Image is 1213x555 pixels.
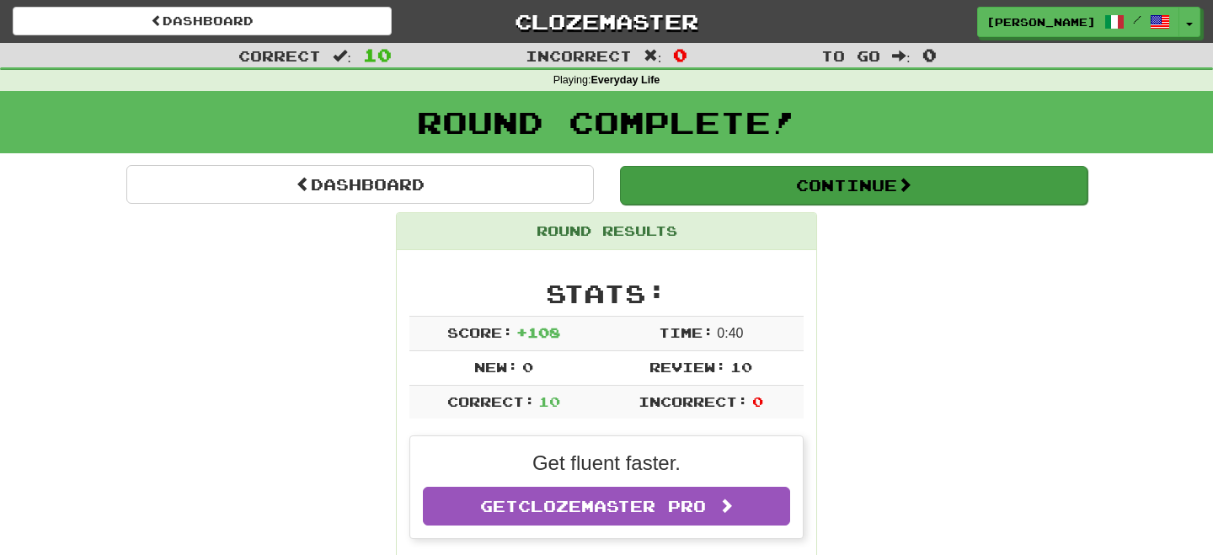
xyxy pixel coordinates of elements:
[644,49,662,63] span: :
[333,49,351,63] span: :
[526,47,632,64] span: Incorrect
[649,359,726,375] span: Review:
[6,105,1207,139] h1: Round Complete!
[423,449,790,478] p: Get fluent faster.
[126,165,594,204] a: Dashboard
[363,45,392,65] span: 10
[1133,13,1141,25] span: /
[518,497,706,515] span: Clozemaster Pro
[821,47,880,64] span: To go
[474,359,518,375] span: New:
[986,14,1096,29] span: [PERSON_NAME]
[892,49,911,63] span: :
[417,7,796,36] a: Clozemaster
[423,487,790,526] a: GetClozemaster Pro
[659,324,713,340] span: Time:
[538,393,560,409] span: 10
[447,393,535,409] span: Correct:
[730,359,752,375] span: 10
[620,166,1087,205] button: Continue
[522,359,533,375] span: 0
[673,45,687,65] span: 0
[409,280,804,307] h2: Stats:
[397,213,816,250] div: Round Results
[13,7,392,35] a: Dashboard
[922,45,937,65] span: 0
[447,324,513,340] span: Score:
[639,393,748,409] span: Incorrect:
[977,7,1179,37] a: [PERSON_NAME] /
[516,324,560,340] span: + 108
[238,47,321,64] span: Correct
[590,74,660,86] strong: Everyday Life
[752,393,763,409] span: 0
[717,326,743,340] span: 0 : 40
